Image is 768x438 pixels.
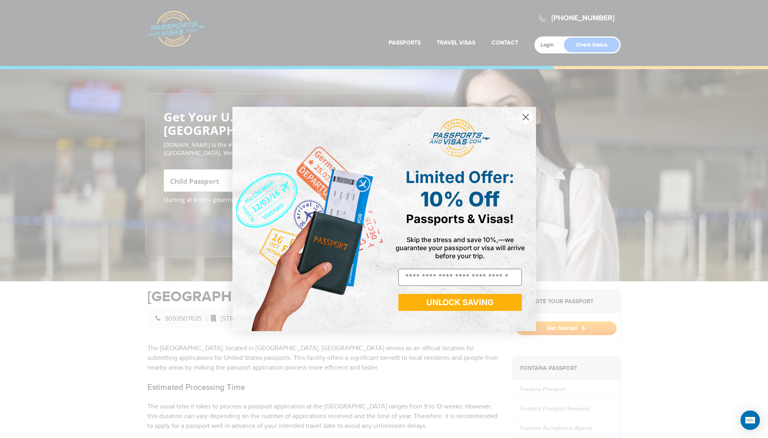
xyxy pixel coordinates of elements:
[420,187,500,211] span: 10% Off
[430,119,490,157] img: passports and visas
[740,410,760,430] div: Open Intercom Messenger
[406,212,514,226] span: Passports & Visas!
[519,110,533,124] button: Close dialog
[396,236,525,260] span: Skip the stress and save 10%,—we guarantee your passport or visa will arrive before your trip.
[406,167,514,187] span: Limited Offer:
[232,107,384,331] img: de9cda0d-0715-46ca-9a25-073762a91ba7.png
[398,294,522,311] button: UNLOCK SAVING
